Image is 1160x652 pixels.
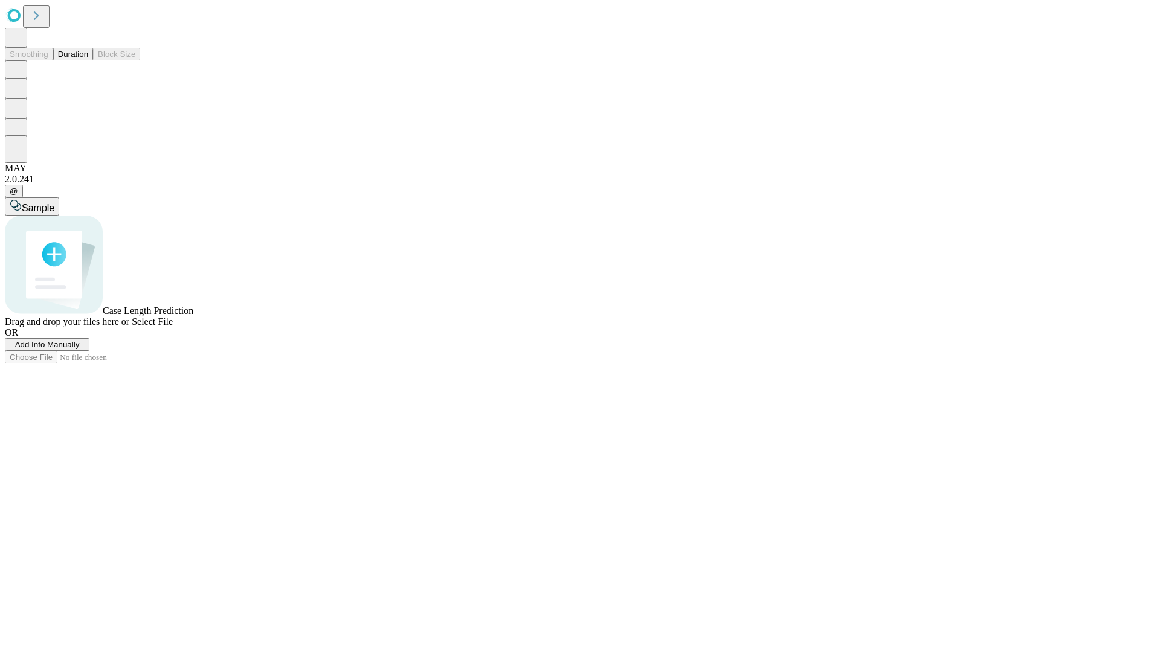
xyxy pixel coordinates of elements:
[5,163,1155,174] div: MAY
[132,316,173,327] span: Select File
[5,174,1155,185] div: 2.0.241
[10,187,18,196] span: @
[22,203,54,213] span: Sample
[5,327,18,337] span: OR
[5,185,23,197] button: @
[53,48,93,60] button: Duration
[5,48,53,60] button: Smoothing
[103,305,193,316] span: Case Length Prediction
[15,340,80,349] span: Add Info Manually
[5,197,59,216] button: Sample
[93,48,140,60] button: Block Size
[5,338,89,351] button: Add Info Manually
[5,316,129,327] span: Drag and drop your files here or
